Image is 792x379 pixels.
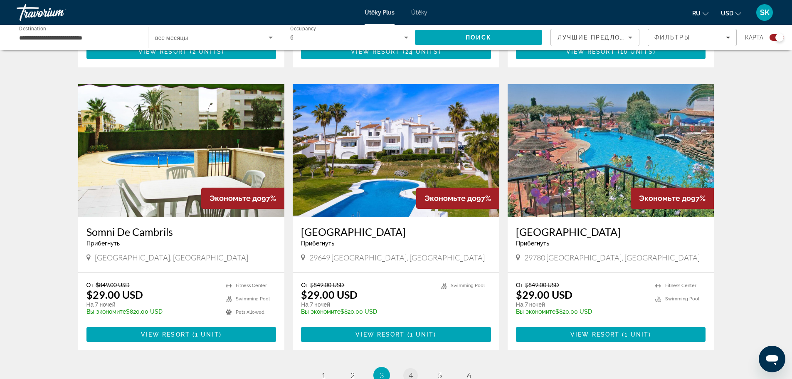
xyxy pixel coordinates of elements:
span: $849.00 USD [525,281,559,288]
span: Swimming Pool [451,283,485,288]
a: [GEOGRAPHIC_DATA] [301,225,491,238]
span: View Resort [566,48,615,55]
p: На 7 ночей [516,301,647,308]
button: View Resort(16 units) [516,44,706,59]
span: 1 unit [195,331,219,338]
span: 6 [290,34,294,41]
p: $29.00 USD [86,288,143,301]
p: $29.00 USD [301,288,358,301]
span: Прибегнуть [86,240,120,247]
a: Travorium [17,2,100,23]
span: Прибегнуть [516,240,549,247]
span: 29649 [GEOGRAPHIC_DATA], [GEOGRAPHIC_DATA] [309,253,485,262]
span: View Resort [351,48,400,55]
span: От [301,281,308,288]
span: Вы экономите [301,308,340,315]
img: Somni De Cambrils [78,84,285,217]
button: Změnit měnu [721,7,741,19]
span: Destination [19,25,46,31]
span: ( ) [400,48,441,55]
span: Pets Allowed [236,310,264,315]
button: View Resort(2 units) [86,44,276,59]
p: $820.00 USD [301,308,432,315]
p: $29.00 USD [516,288,572,301]
span: ( ) [405,331,437,338]
p: $820.00 USD [86,308,218,315]
a: Útěky Plus [365,9,395,16]
iframe: Tlačítko pro spuštění okna odesílání zpráv [759,346,785,372]
span: 1 unit [624,331,649,338]
span: View Resort [570,331,619,338]
span: ( ) [188,48,224,55]
span: Occupancy [290,26,316,32]
a: Somni De Cambrils [86,225,276,238]
button: View Resort(24 units) [301,44,491,59]
span: 1 unit [410,331,434,338]
span: $849.00 USD [310,281,344,288]
span: Вы экономите [86,308,126,315]
span: Прибегнуть [301,240,334,247]
button: Změnit jazyk [692,7,708,19]
span: 24 units [405,48,439,55]
button: Uživatelské menu [754,4,775,21]
span: [GEOGRAPHIC_DATA], [GEOGRAPHIC_DATA] [95,253,248,262]
span: Swimming Pool [236,296,270,302]
font: USD [721,10,733,17]
span: карта [745,32,763,43]
button: Filters [648,29,737,46]
span: Вы экономите [516,308,555,315]
span: ( ) [615,48,656,55]
span: Фильтры [654,34,690,41]
font: ru [692,10,701,17]
span: ( ) [619,331,651,338]
img: Torrenueva Park [293,84,499,217]
p: На 7 ночей [86,301,218,308]
div: 97% [201,188,284,209]
span: Экономьте до [210,194,262,203]
span: Fitness Center [665,283,696,288]
div: 97% [416,188,499,209]
span: 29780 [GEOGRAPHIC_DATA], [GEOGRAPHIC_DATA] [524,253,700,262]
button: View Resort(1 unit) [516,327,706,342]
span: Поиск [466,34,492,41]
span: От [516,281,523,288]
p: На 7 ночей [301,301,432,308]
span: $849.00 USD [96,281,130,288]
div: 97% [631,188,714,209]
span: Экономьте до [639,194,691,203]
button: Search [415,30,542,45]
mat-select: Sort by [558,32,632,42]
img: El Capistrano Village [508,84,714,217]
p: $820.00 USD [516,308,647,315]
a: Útěky [411,9,427,16]
span: ( ) [190,331,222,338]
span: Экономьте до [424,194,476,203]
span: Fitness Center [236,283,267,288]
span: Swimming Pool [665,296,699,302]
button: View Resort(1 unit) [86,327,276,342]
span: От [86,281,94,288]
span: Лучшие предложения [558,34,646,41]
span: View Resort [355,331,405,338]
a: [GEOGRAPHIC_DATA] [516,225,706,238]
span: View Resort [141,331,190,338]
font: SK [760,8,770,17]
button: View Resort(1 unit) [301,327,491,342]
span: View Resort [138,48,188,55]
span: все месяцы [155,35,188,41]
span: 16 units [620,48,653,55]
